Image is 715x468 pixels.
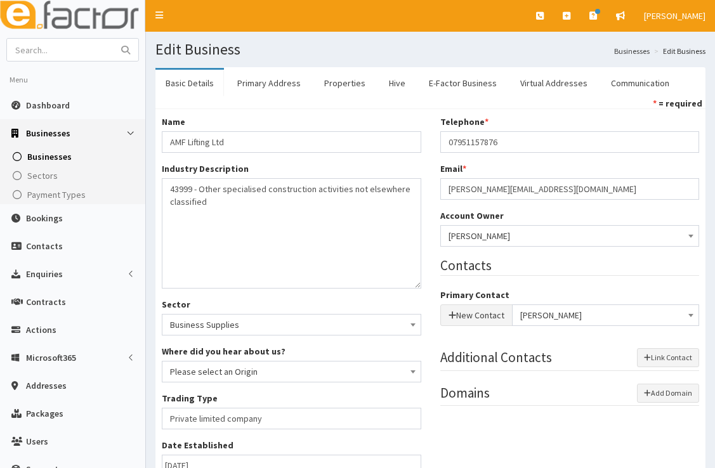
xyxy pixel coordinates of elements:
span: Actions [26,324,56,335]
a: Sectors [3,166,145,185]
span: Jessica Carrington [449,227,692,245]
span: Ashley Fussey [512,304,700,326]
span: Users [26,436,48,447]
a: Hive [379,70,416,96]
span: Packages [26,408,63,419]
span: Jessica Carrington [440,225,700,247]
span: Business Supplies [170,316,413,334]
label: Sector [162,298,190,311]
span: Addresses [26,380,67,391]
span: Please select an Origin [162,361,421,382]
span: Dashboard [26,100,70,111]
label: Name [162,115,185,128]
label: Primary Contact [440,289,509,301]
a: Communication [601,70,679,96]
span: Contacts [26,240,63,252]
label: Where did you hear about us? [162,345,285,358]
span: [PERSON_NAME] [644,10,705,22]
a: Businesses [3,147,145,166]
span: Bookings [26,212,63,224]
label: Telephone [440,115,489,128]
strong: = required [659,98,702,109]
span: Ashley Fussey [520,306,692,324]
label: Date Established [162,439,233,452]
h1: Edit Business [155,41,705,58]
legend: Contacts [440,256,700,276]
a: Properties [314,70,376,96]
span: Payment Types [27,189,86,200]
input: Search... [7,39,114,61]
button: Link Contact [637,348,699,367]
label: Industry Description [162,162,249,175]
span: Business Supplies [162,314,421,335]
span: Businesses [26,127,70,139]
li: Edit Business [651,46,705,56]
button: Add Domain [637,384,699,403]
span: Please select an Origin [170,363,413,380]
a: Payment Types [3,185,145,204]
a: E-Factor Business [419,70,507,96]
a: Basic Details [155,70,224,96]
button: New Contact [440,304,513,326]
label: Trading Type [162,392,218,405]
label: Account Owner [440,209,504,222]
a: Virtual Addresses [510,70,598,96]
span: Businesses [27,151,72,162]
a: Businesses [614,46,650,56]
span: Microsoft365 [26,352,76,363]
span: Sectors [27,170,58,181]
legend: Additional Contacts [440,348,700,370]
legend: Domains [440,384,700,406]
label: Email [440,162,466,175]
textarea: 43999 - Other specialised construction activities not elsewhere classified [162,178,421,289]
span: Enquiries [26,268,63,280]
span: Contracts [26,296,66,308]
a: Primary Address [227,70,311,96]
